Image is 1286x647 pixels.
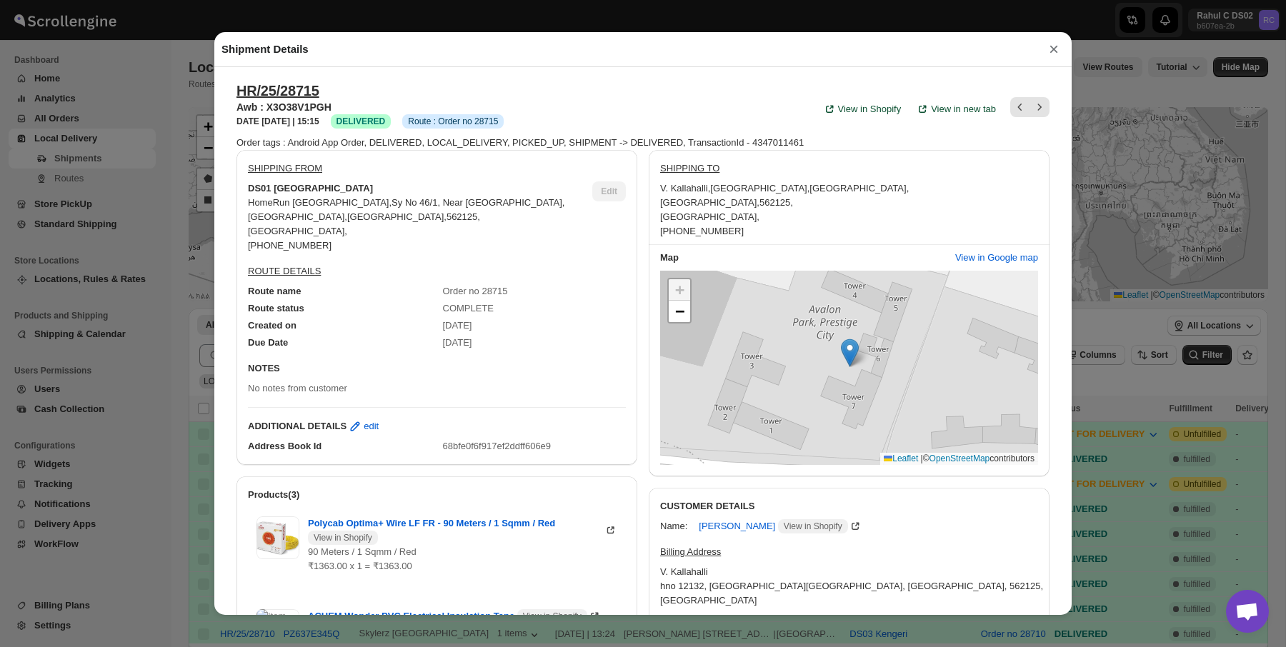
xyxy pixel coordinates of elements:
[248,303,304,314] span: Route status
[660,252,679,263] b: Map
[759,197,793,208] span: 562125 ,
[814,93,910,125] a: View in Shopify
[248,363,280,373] b: NOTES
[392,197,564,208] span: Sy No 46/1, Near [GEOGRAPHIC_DATA] ,
[660,519,687,533] div: Name:
[308,611,602,621] a: ACHEM Wonder PVC Electrical Insulation Tape View in Shopify
[1226,590,1269,633] div: Open chat
[248,337,288,348] span: Due Date
[364,419,379,433] span: edit
[248,197,392,208] span: HomeRun [GEOGRAPHIC_DATA] ,
[1030,97,1050,117] button: Next
[660,211,759,222] span: [GEOGRAPHIC_DATA] ,
[947,246,1047,269] button: View in Google map
[669,301,690,322] a: Zoom out
[261,116,319,126] b: [DATE] | 15:15
[443,337,472,348] span: [DATE]
[1010,97,1050,117] nav: Pagination
[248,163,322,174] u: SHIPPING FROM
[880,453,1038,465] div: © contributors
[955,251,1038,265] span: View in Google map
[308,561,412,571] span: ₹1363.00 x 1 = ₹1363.00
[884,453,918,463] a: Leaflet
[248,488,626,502] h2: Products(3)
[248,226,347,236] span: [GEOGRAPHIC_DATA] ,
[248,211,347,222] span: [GEOGRAPHIC_DATA] ,
[660,546,721,557] u: Billing Address
[443,441,552,451] span: 68bfe0f6f917ef2ddff606e9
[314,532,372,543] span: View in Shopify
[248,441,321,451] span: Address Book Id
[248,320,296,331] span: Created on
[660,197,759,208] span: [GEOGRAPHIC_DATA] ,
[699,519,847,533] span: [PERSON_NAME]
[236,116,319,127] h3: DATE
[339,415,387,438] button: edit
[921,453,923,463] span: |
[523,611,582,622] span: View in Shopify
[1010,97,1030,117] button: Previous
[248,266,321,276] u: ROUTE DETAILS
[443,320,472,331] span: [DATE]
[236,82,319,99] button: HR/25/28715
[248,419,347,433] b: ADDITIONAL DETAILS
[447,211,480,222] span: 562125 ,
[248,181,373,196] b: DS01 [GEOGRAPHIC_DATA]
[660,565,1050,608] div: V. Kallahalli hno 12132, [GEOGRAPHIC_DATA] [GEOGRAPHIC_DATA], [GEOGRAPHIC_DATA], 562125, [GEOGRAP...
[669,279,690,301] a: Zoom in
[809,183,909,194] span: [GEOGRAPHIC_DATA] ,
[337,116,386,126] span: DELIVERED
[308,546,417,557] span: 90 Meters / 1 Sqmm / Red
[907,93,1005,125] button: View in new tab
[236,136,1050,150] div: Order tags : Android App Order, DELIVERED, LOCAL_DELIVERY, PICKED_UP, SHIPMENT -> DELIVERED, Tran...
[675,281,684,299] span: +
[699,521,862,531] a: [PERSON_NAME] View in Shopify
[248,383,347,393] span: No notes from customer
[248,286,301,296] span: Route name
[660,183,710,194] span: V. Kallahalli ,
[308,516,604,545] span: Polycab Optima+ Wire LF FR - 90 Meters / 1 Sqmm / Red
[710,183,809,194] span: [GEOGRAPHIC_DATA] ,
[838,102,902,116] span: View in Shopify
[660,163,719,174] u: SHIPPING TO
[408,116,498,127] span: Route : Order no 28715
[308,609,587,623] span: ACHEM Wonder PVC Electrical Insulation Tape
[1043,39,1065,59] button: ×
[236,100,504,114] h3: Awb : X3O38V1PGH
[248,240,332,251] span: [PHONE_NUMBER]
[443,303,494,314] span: COMPLETE
[841,338,859,367] img: Marker
[929,453,990,463] a: OpenStreetMap
[931,102,996,116] span: View in new tab
[443,286,508,296] span: Order no 28715
[347,211,447,222] span: [GEOGRAPHIC_DATA] ,
[660,226,744,236] span: [PHONE_NUMBER]
[784,521,842,532] span: View in Shopify
[675,302,684,320] span: −
[221,42,309,56] h2: Shipment Details
[660,499,1038,513] h3: CUSTOMER DETAILS
[308,518,617,528] a: Polycab Optima+ Wire LF FR - 90 Meters / 1 Sqmm / Red View in Shopify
